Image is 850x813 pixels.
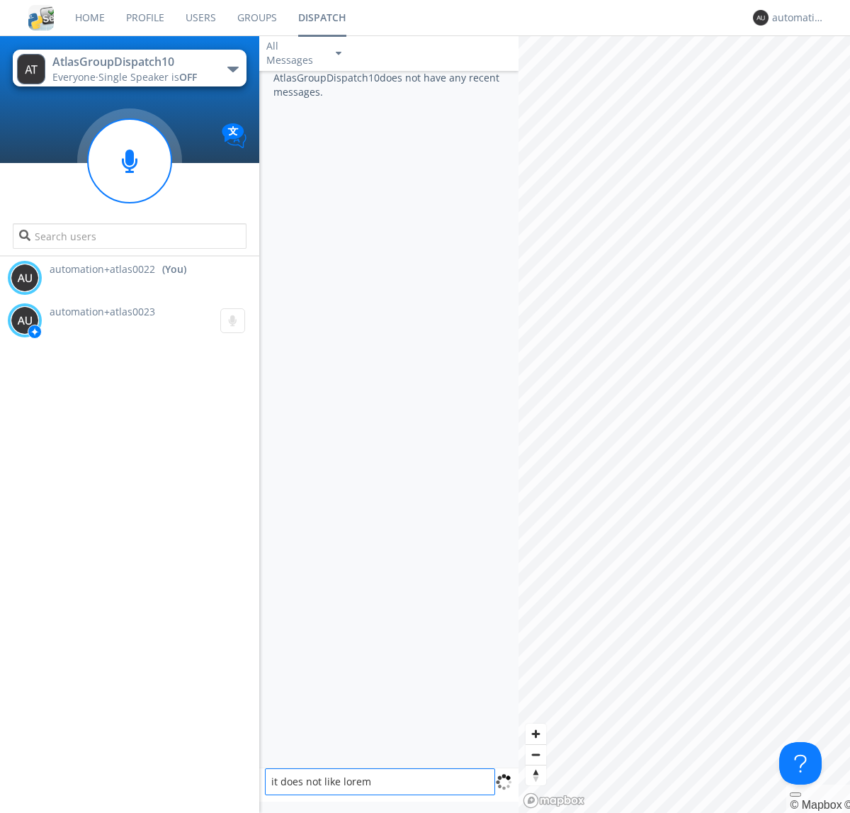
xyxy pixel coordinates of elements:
[50,305,155,318] span: automation+atlas0023
[52,54,212,70] div: AtlasGroupDispatch10
[523,792,585,809] a: Mapbox logo
[779,742,822,785] iframe: Toggle Customer Support
[11,306,39,335] img: 373638.png
[266,39,323,67] div: All Messages
[790,792,801,797] button: Toggle attribution
[259,71,518,768] div: AtlasGroupDispatch10 does not have any recent messages.
[526,724,546,744] button: Zoom in
[526,765,546,785] button: Reset bearing to north
[13,223,246,249] input: Search users
[336,52,341,55] img: caret-down-sm.svg
[50,262,155,276] span: automation+atlas0022
[222,123,246,148] img: Translation enabled
[265,768,495,795] textarea: it does not like lorem
[28,5,54,30] img: cddb5a64eb264b2086981ab96f4c1ba7
[753,10,769,26] img: 373638.png
[98,70,197,84] span: Single Speaker is
[772,11,825,25] div: automation+atlas0022
[13,50,246,86] button: AtlasGroupDispatch10Everyone·Single Speaker isOFF
[526,745,546,765] span: Zoom out
[179,70,197,84] span: OFF
[52,70,212,84] div: Everyone ·
[495,773,513,791] img: spin.svg
[790,799,841,811] a: Mapbox
[17,54,45,84] img: 373638.png
[162,262,186,276] div: (You)
[11,264,39,292] img: 373638.png
[526,744,546,765] button: Zoom out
